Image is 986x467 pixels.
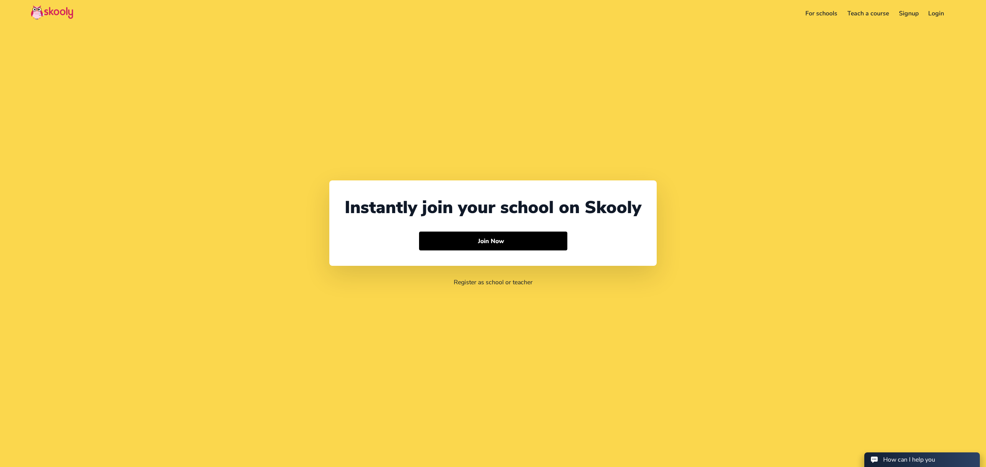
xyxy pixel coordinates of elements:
a: For schools [801,7,843,20]
a: Register as school or teacher [454,278,533,287]
a: Signup [894,7,924,20]
a: Teach a course [842,7,894,20]
div: Instantly join your school on Skooly [345,196,641,219]
img: Skooly [31,5,73,20]
a: Login [923,7,949,20]
button: Join Now [419,232,567,251]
